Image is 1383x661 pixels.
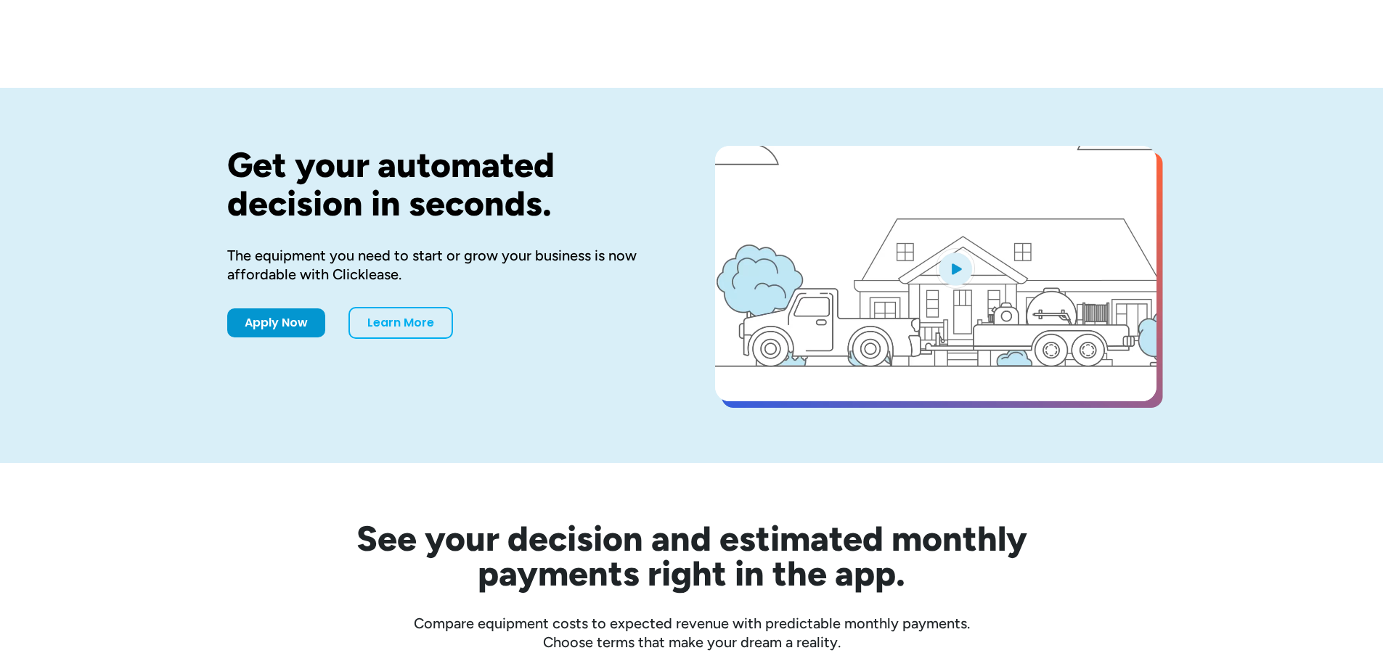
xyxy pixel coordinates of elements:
div: Compare equipment costs to expected revenue with predictable monthly payments. Choose terms that ... [227,614,1156,652]
img: Blue play button logo on a light blue circular background [936,248,975,289]
a: Apply Now [227,308,325,337]
h2: See your decision and estimated monthly payments right in the app. [285,521,1098,591]
a: open lightbox [715,146,1156,401]
a: Learn More [348,307,453,339]
div: The equipment you need to start or grow your business is now affordable with Clicklease. [227,246,669,284]
h1: Get your automated decision in seconds. [227,146,669,223]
